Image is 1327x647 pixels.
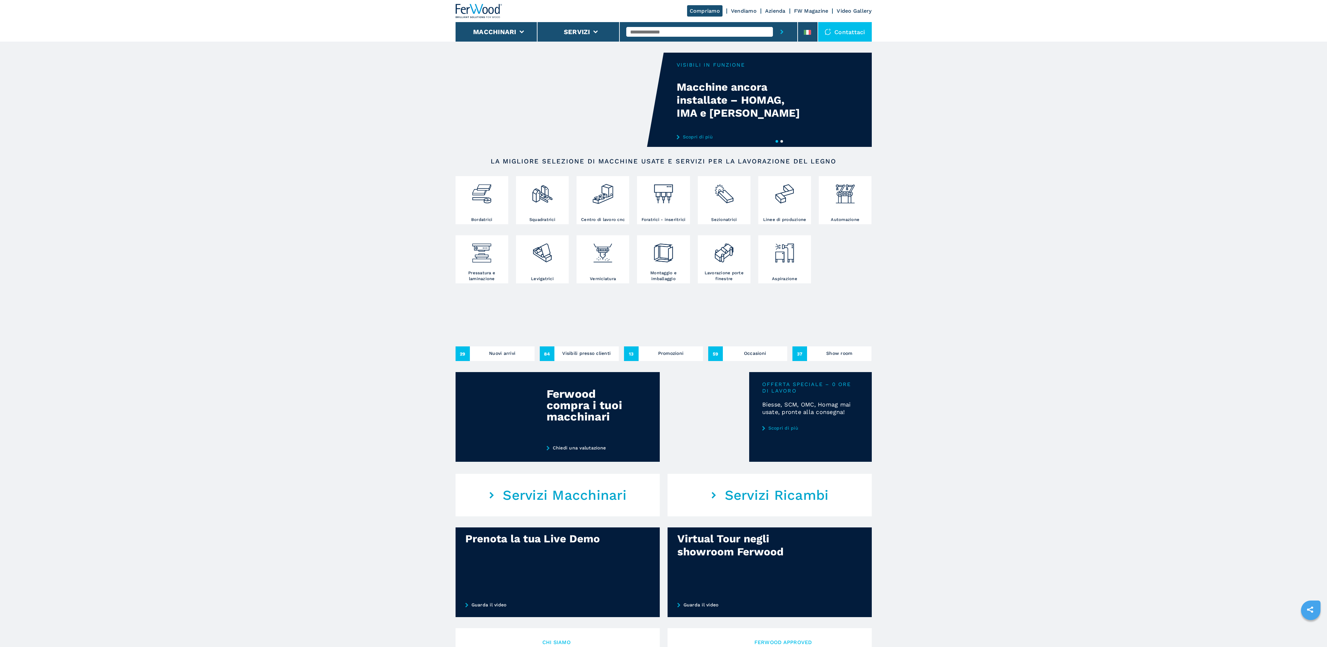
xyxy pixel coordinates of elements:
[531,178,554,205] img: squadratrici_2.png
[758,176,811,224] a: Linee di produzione
[652,237,675,264] img: montaggio_imballaggio_2.png
[456,53,664,147] video: Your browser does not support the video tag.
[708,294,787,361] a: Occasioni59Occasioni
[758,235,811,283] a: Aspirazione
[542,639,649,646] span: Chi siamo
[456,176,508,224] a: Bordatrici
[698,176,750,224] a: Sezionatrici
[773,22,791,42] button: submit-button
[677,532,825,558] div: Virtual Tour negli showroom Ferwood
[471,237,493,264] img: pressa-strettoia.png
[713,237,736,264] img: lavorazione_porte_finestre_2.png
[529,217,555,223] h3: Squadratrici
[837,8,871,14] a: Video Gallery
[471,178,493,205] img: bordatrici_1.png
[503,487,627,503] em: Servizi Macchinari
[592,178,614,205] img: centro_di_lavoro_cnc_2.png
[624,294,703,361] a: Promozioni13Promozioni
[562,349,611,358] h3: Visibili presso clienti
[540,346,554,361] span: 84
[581,217,625,223] h3: Centro di lavoro cnc
[699,270,749,282] h3: Lavorazione porte finestre
[711,217,737,223] h3: Sezionatrici
[825,29,831,35] img: Contattaci
[658,349,684,358] h3: Promozioni
[637,235,690,283] a: Montaggio e imballaggio
[547,445,636,450] a: Chiedi una valutazione
[516,235,569,283] a: Levigatrici
[713,178,736,205] img: sezionatrici_2.png
[592,237,614,264] img: verniciatura_1.png
[677,134,804,139] a: Scopri di più
[762,425,859,431] a: Scopri di più
[652,178,675,205] img: foratrici_inseritrici_2.png
[731,8,757,14] a: Vendiamo
[818,22,872,42] div: Contattaci
[637,176,690,224] a: Foratrici - inseritrici
[772,276,797,282] h3: Aspirazione
[763,217,806,223] h3: Linee di produzione
[780,140,783,143] button: 2
[473,28,516,36] button: Macchinari
[489,349,515,358] h3: Nuovi arrivi
[744,349,766,358] h3: Occasioni
[639,270,688,282] h3: Montaggio e imballaggio
[456,474,660,516] a: Servizi Macchinari
[516,176,569,224] a: Squadratrici
[471,217,493,223] h3: Bordatrici
[577,176,629,224] a: Centro di lavoro cnc
[774,237,796,264] img: aspirazione_1.png
[668,592,872,617] a: Guarda il video
[765,8,786,14] a: Azienda
[456,235,508,283] a: Pressatura e laminazione
[754,639,861,646] span: Ferwood Approved
[642,217,686,223] h3: Foratrici - inseritrici
[698,235,750,283] a: Lavorazione porte finestre
[725,487,829,503] em: Servizi Ricambi
[834,178,856,205] img: automazione.png
[540,294,619,361] a: Visibili presso clienti84Visibili presso clienti
[668,474,872,516] a: Servizi Ricambi
[564,28,590,36] button: Servizi
[792,294,871,361] a: Show room37Show room
[531,276,554,282] h3: Levigatrici
[831,217,859,223] h3: Automazione
[457,270,507,282] h3: Pressatura e laminazione
[819,176,871,224] a: Automazione
[465,532,613,545] div: Prenota la tua Live Demo
[456,294,535,361] a: Nuovi arrivi29Nuovi arrivi
[792,346,807,361] span: 37
[687,5,723,17] a: Compriamo
[531,237,554,264] img: levigatrici_2.png
[776,140,778,143] button: 1
[456,346,470,361] span: 29
[590,276,616,282] h3: Verniciatura
[577,235,629,283] a: Verniciatura
[1302,602,1318,618] a: sharethis
[456,4,502,18] img: Ferwood
[774,178,796,205] img: linee_di_produzione_2.png
[476,157,851,165] h2: LA MIGLIORE SELEZIONE DI MACCHINE USATE E SERVIZI PER LA LAVORAZIONE DEL LEGNO
[826,349,852,358] h3: Show room
[456,592,660,617] a: Guarda il video
[624,346,639,361] span: 13
[708,346,723,361] span: 59
[547,388,631,422] div: Ferwood compra i tuoi macchinari
[794,8,829,14] a: FW Magazine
